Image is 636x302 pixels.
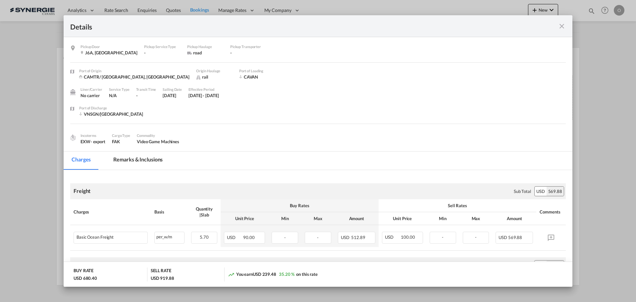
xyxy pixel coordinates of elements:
[224,203,375,209] div: Buy Rates
[535,261,547,270] div: USD
[80,50,137,56] div: J6A , Canada
[230,44,267,50] div: Pickup Transporter
[69,134,77,141] img: cargo.png
[499,235,507,240] span: USD
[154,209,185,215] div: Basis
[243,235,255,240] span: 90.00
[253,272,276,277] span: USD 239.48
[200,234,209,240] span: 5.70
[112,139,130,145] div: FAK
[80,92,102,98] div: No carrier
[112,133,130,139] div: Cargo Type
[335,212,379,225] th: Amount
[351,235,365,240] span: 512.89
[80,133,105,139] div: Incoterms
[109,93,117,98] span: N/A
[221,212,268,225] th: Unit Price
[64,151,99,170] md-tab-item: Charges
[64,151,177,170] md-pagination-wrapper: Use the left and right arrow keys to navigate between tabs
[492,212,536,225] th: Amount
[379,212,426,225] th: Unit Price
[239,68,292,74] div: Port of Loading
[536,199,566,225] th: Comments
[79,111,143,117] div: VNSGN/Ho Chi Minh City
[341,235,350,240] span: USD
[90,139,105,145] div: - export
[187,44,224,50] div: Pickup Haulage
[227,235,242,240] span: USD
[163,92,182,98] div: 7 Jul 2025
[187,50,224,56] div: road
[64,15,572,287] md-dialog: Pickup Door ...
[136,92,156,98] div: -
[80,44,137,50] div: Pickup Door
[228,271,235,278] md-icon: icon-trending-up
[475,234,477,240] span: -
[301,212,335,225] th: Max
[547,187,564,196] div: 569.88
[7,7,151,14] body: Editor, editor2
[163,87,182,92] div: Sailing Date
[508,235,522,240] span: 569.88
[239,74,292,80] div: CAVAN
[426,212,459,225] th: Min
[459,212,493,225] th: Max
[317,235,319,240] span: -
[196,68,233,74] div: Origin Haulage
[74,275,97,281] div: USD 680.40
[558,22,566,30] md-icon: icon-close fg-AAA8AD m-0 cursor
[155,232,184,240] div: per_w/m
[382,203,533,209] div: Sell Rates
[137,139,179,144] span: Video Game Machines
[144,50,181,56] div: -
[385,234,400,240] span: USD
[74,209,148,215] div: Charges
[144,44,181,50] div: Pickup Service Type
[547,261,564,270] div: 190.00
[268,212,301,225] th: Min
[188,87,219,92] div: Effective Period
[151,275,174,281] div: USD 919.88
[279,272,294,277] span: 35.20 %
[70,22,516,30] div: Details
[74,268,93,275] div: BUY RATE
[105,151,171,170] md-tab-item: Remarks & Inclusions
[228,271,318,278] div: You earn on this rate
[77,235,114,240] div: Basic Ocean Freight
[151,268,171,275] div: SELL RATE
[191,206,218,218] div: Quantity | Slab
[79,68,189,74] div: Port of Origin
[230,50,267,56] div: -
[80,87,102,92] div: Liner/Carrier
[401,234,415,240] span: 100.00
[137,133,179,139] div: Commodity
[514,188,531,194] div: Sub Total
[136,87,156,92] div: Transit Time
[80,139,105,145] div: EXW
[196,74,233,80] div: rail
[188,92,219,98] div: 26 Jun 2025 - 25 Jul 2025
[74,187,90,195] div: Freight
[442,234,444,240] span: -
[535,187,547,196] div: USD
[109,87,130,92] div: Service Type
[79,105,143,111] div: Port of Discharge
[284,235,286,240] span: -
[79,74,189,80] div: CAMTR/ Montreal, QC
